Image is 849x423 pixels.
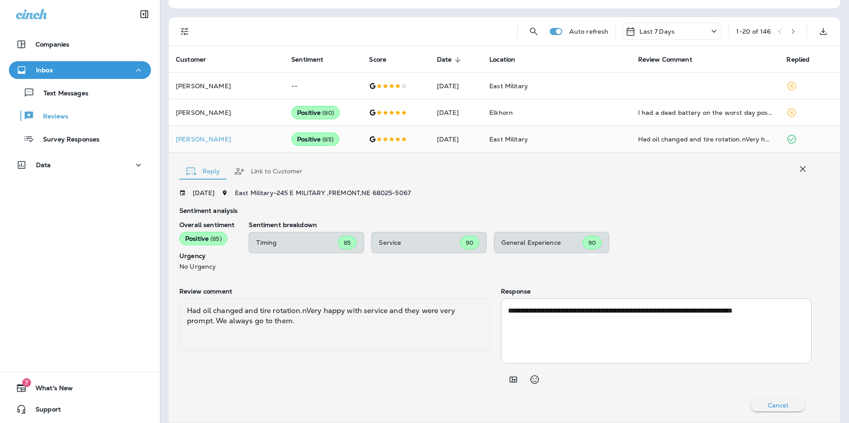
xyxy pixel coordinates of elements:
p: Data [36,161,51,168]
button: Filters [176,23,194,40]
span: What's New [27,384,73,395]
p: No Urgency [179,263,234,270]
p: Review comment [179,288,490,295]
td: [DATE] [430,99,482,126]
span: Score [369,56,386,63]
p: [PERSON_NAME] [176,136,277,143]
button: Search Reviews [525,23,543,40]
button: Inbox [9,61,151,79]
p: Inbox [36,67,53,74]
span: East Military [489,82,528,90]
span: Location [489,56,527,64]
button: Cancel [751,399,805,411]
p: Auto refresh [569,28,609,35]
p: [PERSON_NAME] [176,82,277,90]
td: -- [284,73,362,99]
div: Had oil changed and tire rotation.nVery happy with service and they were very prompt. We always g... [638,135,773,144]
button: Select an emoji [526,371,544,388]
span: Customer [176,56,206,63]
button: Link to Customer [227,155,309,187]
p: Companies [36,41,69,48]
button: Survey Responses [9,129,151,148]
td: [DATE] [430,126,482,153]
p: Timing [256,239,338,246]
span: Sentiment [291,56,323,63]
button: Companies [9,35,151,53]
button: Text Messages [9,83,151,102]
p: [PERSON_NAME] [176,109,277,116]
p: Response [501,288,812,295]
div: Click to view Customer Drawer [176,136,277,143]
p: [DATE] [193,189,214,196]
div: Positive [291,106,340,119]
span: Customer [176,56,218,64]
span: Support [27,406,61,416]
span: Date [437,56,452,63]
span: ( 80 ) [322,109,334,117]
span: 7 [22,378,31,387]
p: Cancel [768,402,789,409]
span: Score [369,56,398,64]
div: Positive [179,232,227,245]
span: East Military [489,135,528,143]
p: General Experience [501,239,583,246]
span: 85 [344,239,351,247]
span: Date [437,56,464,64]
p: Overall sentiment [179,221,234,228]
p: Last 7 Days [639,28,674,35]
span: Sentiment [291,56,335,64]
p: Service [379,239,460,246]
span: 90 [588,239,596,247]
div: Positive [291,133,339,146]
span: Elkhorn [489,109,513,117]
div: Had oil changed and tire rotation.nVery happy with service and they were very prompt. We always g... [179,298,490,352]
span: 90 [466,239,473,247]
span: Replied [786,56,809,63]
button: Data [9,156,151,174]
button: Add in a premade template [504,371,522,388]
button: Reply [179,155,227,187]
p: Sentiment breakdown [249,221,812,228]
button: Support [9,400,151,418]
button: Reviews [9,106,151,125]
p: Survey Responses [34,136,99,144]
button: Export as CSV [814,23,832,40]
button: Collapse Sidebar [132,5,157,23]
span: East Military - 245 E MILITARY , FREMONT , NE 68025-5067 [235,189,411,197]
span: Review Comment [638,56,704,64]
span: Location [489,56,515,63]
p: Text Messages [35,90,88,98]
p: Reviews [34,113,68,121]
p: Urgency [179,252,234,259]
p: Sentiment analysis [179,207,812,214]
button: 7What's New [9,379,151,397]
span: Review Comment [638,56,692,63]
span: ( 85 ) [322,136,333,143]
span: Replied [786,56,821,64]
div: I had a dead battery on the worst day possible with lots of appointments. Called Jensen’s. Change... [638,108,773,117]
td: [DATE] [430,73,482,99]
div: 1 - 20 of 146 [736,28,771,35]
span: ( 85 ) [210,235,222,243]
